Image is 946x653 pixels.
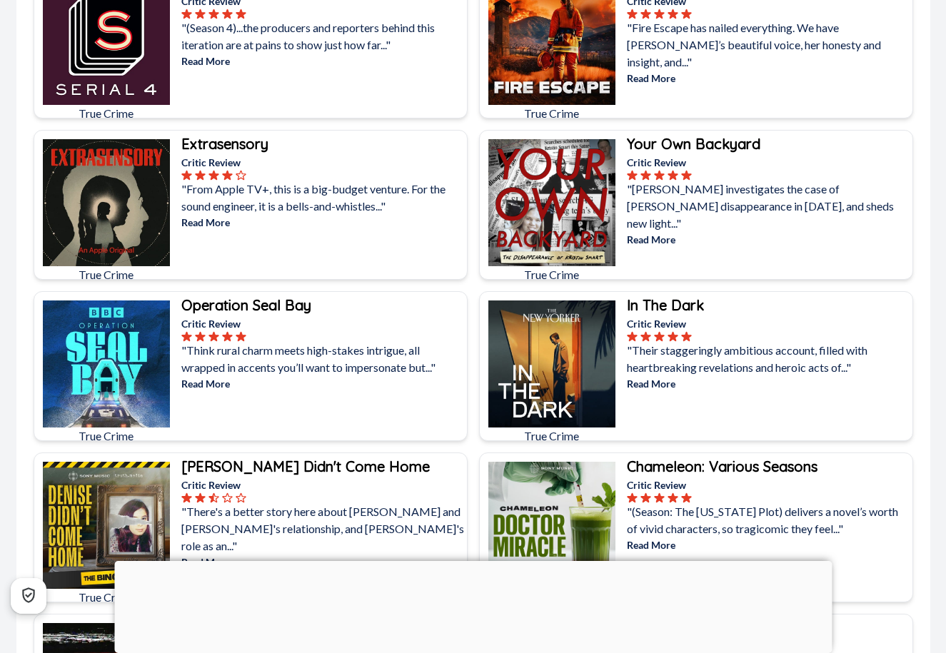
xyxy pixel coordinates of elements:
[488,427,615,445] p: True Crime
[479,130,913,280] a: Your Own BackyardTrue CrimeYour Own BackyardCritic Review"[PERSON_NAME] investigates the case of ...
[181,376,464,391] p: Read More
[627,457,817,475] b: Chameleon: Various Seasons
[479,452,913,602] a: Chameleon: Various SeasonsTrue CrimeChameleon: Various SeasonsCritic Review"(Season: The [US_STAT...
[479,291,913,441] a: In The DarkTrue CrimeIn The DarkCritic Review"Their staggeringly ambitious account, filled with h...
[627,71,910,86] p: Read More
[43,589,170,606] p: True Crime
[43,105,170,122] p: True Crime
[627,376,910,391] p: Read More
[181,316,464,331] p: Critic Review
[488,105,615,122] p: True Crime
[43,427,170,445] p: True Crime
[181,215,464,230] p: Read More
[181,477,464,492] p: Critic Review
[627,503,910,537] p: "(Season: The [US_STATE] Plot) delivers a novel’s worth of vivid characters, so tragicomic they f...
[181,181,464,215] p: "From Apple TV+, this is a big-budget venture. For the sound engineer, it is a bells-and-whistles...
[627,296,704,314] b: In The Dark
[181,457,430,475] b: [PERSON_NAME] Didn't Come Home
[627,316,910,331] p: Critic Review
[181,135,268,153] b: Extrasensory
[627,181,910,232] p: "[PERSON_NAME] investigates the case of [PERSON_NAME] disappearance in [DATE], and sheds new ligh...
[181,503,464,555] p: "There's a better story here about [PERSON_NAME] and [PERSON_NAME]'s relationship, and [PERSON_NA...
[34,291,468,441] a: Operation Seal BayTrue CrimeOperation Seal BayCritic Review"Think rural charm meets high-stakes i...
[181,296,311,314] b: Operation Seal Bay
[34,452,468,602] a: Denise Didn't Come HomeTrue Crime[PERSON_NAME] Didn't Come HomeCritic Review"There's a better sto...
[34,130,468,280] a: ExtrasensoryTrue CrimeExtrasensoryCritic Review"From Apple TV+, this is a big-budget venture. For...
[43,139,170,266] img: Extrasensory
[627,135,760,153] b: Your Own Backyard
[181,54,464,69] p: Read More
[43,266,170,283] p: True Crime
[488,266,615,283] p: True Crime
[43,300,170,427] img: Operation Seal Bay
[627,155,910,170] p: Critic Review
[627,342,910,376] p: "Their staggeringly ambitious account, filled with heartbreaking revelations and heroic acts of..."
[181,19,464,54] p: "(Season 4)...the producers and reporters behind this iteration are at pains to show just how far...
[627,537,910,552] p: Read More
[627,477,910,492] p: Critic Review
[114,561,832,649] iframe: Advertisement
[488,139,615,266] img: Your Own Backyard
[627,19,910,71] p: "Fire Escape has nailed everything. We have [PERSON_NAME]’s beautiful voice, her honesty and insi...
[181,155,464,170] p: Critic Review
[181,342,464,376] p: "Think rural charm meets high-stakes intrigue, all wrapped in accents you’ll want to impersonate ...
[488,462,615,589] img: Chameleon: Various Seasons
[181,555,464,570] p: Read More
[43,462,170,589] img: Denise Didn't Come Home
[488,300,615,427] img: In The Dark
[627,232,910,247] p: Read More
